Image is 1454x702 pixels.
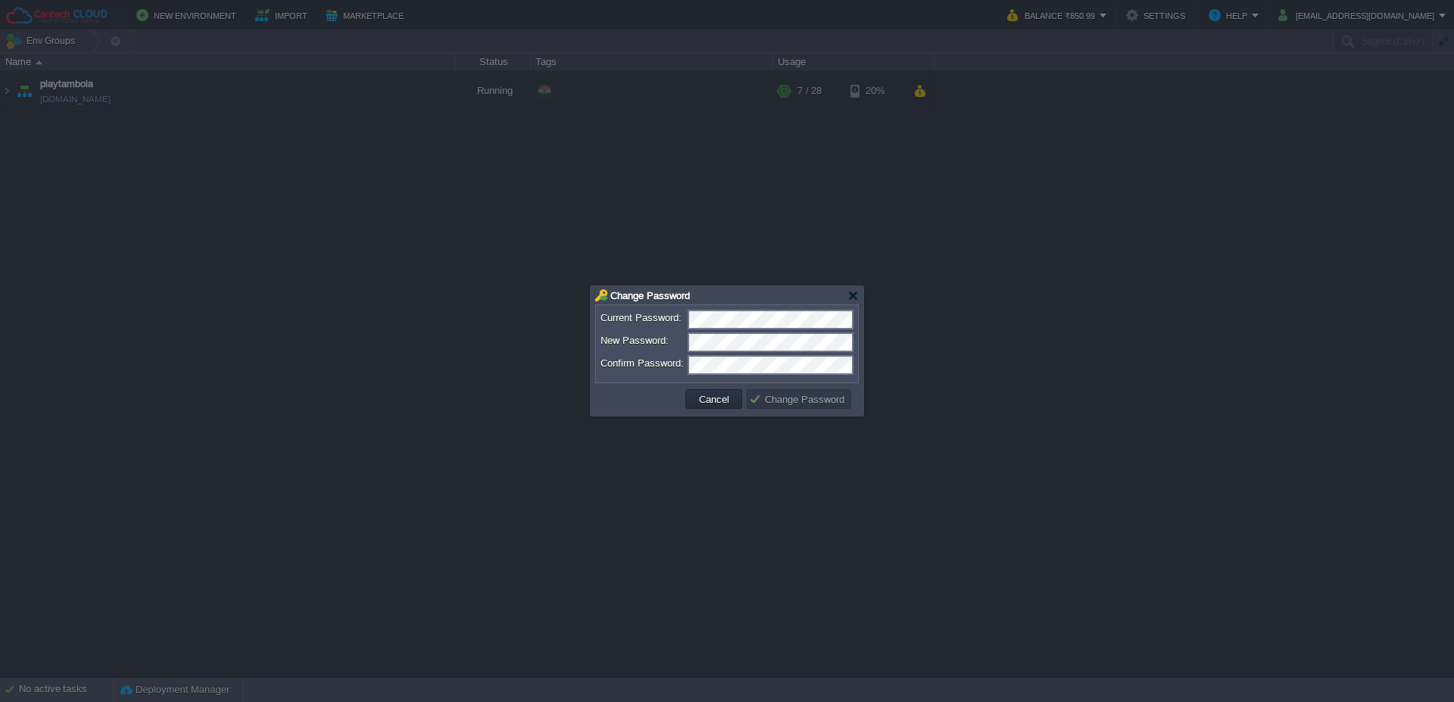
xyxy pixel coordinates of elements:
label: Confirm Password: [601,355,686,371]
button: Change Password [749,392,849,406]
label: Current Password: [601,310,686,326]
button: Cancel [694,392,734,406]
label: New Password: [601,332,686,348]
span: Change Password [610,290,690,301]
